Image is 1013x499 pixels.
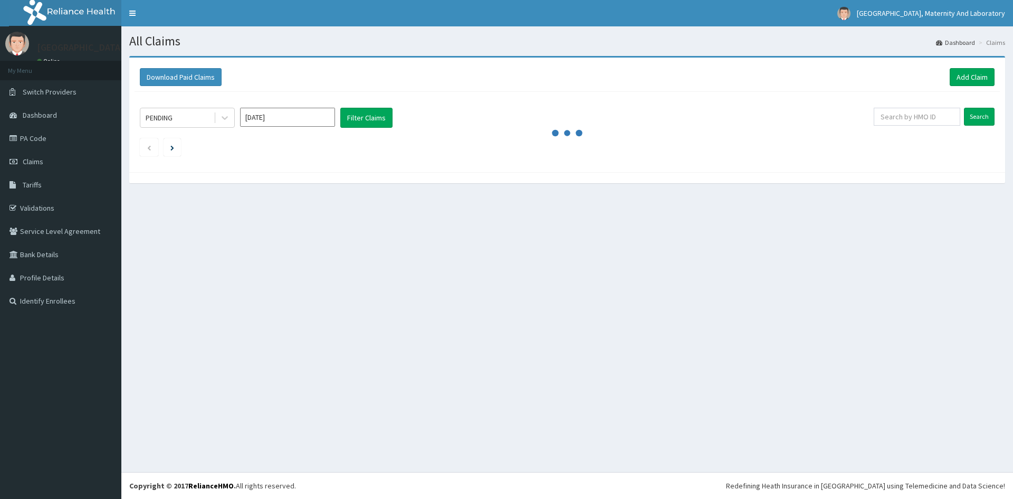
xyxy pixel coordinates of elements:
a: Online [37,58,62,65]
a: Previous page [147,143,151,152]
span: Claims [23,157,43,166]
div: PENDING [146,112,173,123]
span: Switch Providers [23,87,77,97]
span: Dashboard [23,110,57,120]
img: User Image [837,7,850,20]
a: Next page [170,143,174,152]
input: Search by HMO ID [874,108,960,126]
img: User Image [5,32,29,55]
span: Tariffs [23,180,42,190]
div: Redefining Heath Insurance in [GEOGRAPHIC_DATA] using Telemedicine and Data Science! [726,481,1005,491]
span: [GEOGRAPHIC_DATA], Maternity And Laboratory [857,8,1005,18]
button: Filter Claims [340,108,393,128]
input: Select Month and Year [240,108,335,127]
a: RelianceHMO [188,481,234,491]
p: [GEOGRAPHIC_DATA], Maternity And Laboratory [37,43,234,52]
a: Add Claim [950,68,995,86]
strong: Copyright © 2017 . [129,481,236,491]
li: Claims [976,38,1005,47]
svg: audio-loading [551,117,583,149]
input: Search [964,108,995,126]
h1: All Claims [129,34,1005,48]
button: Download Paid Claims [140,68,222,86]
footer: All rights reserved. [121,472,1013,499]
a: Dashboard [936,38,975,47]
